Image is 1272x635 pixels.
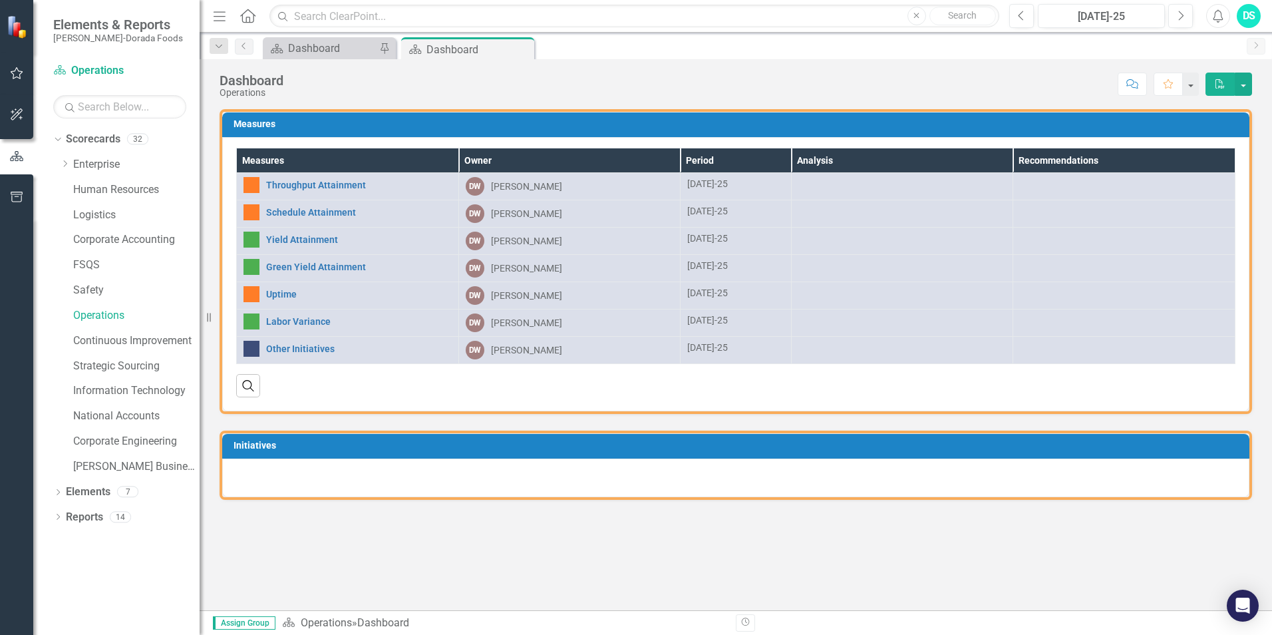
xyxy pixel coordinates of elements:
a: Reports [66,510,103,525]
a: Operations [301,616,352,629]
h3: Measures [234,119,1243,129]
div: DW [466,177,484,196]
img: Warning [243,177,259,193]
div: [PERSON_NAME] [491,343,562,357]
a: Continuous Improvement [73,333,200,349]
img: Warning [243,204,259,220]
a: Scorecards [66,132,120,147]
div: Dashboard [357,616,409,629]
a: Uptime [266,290,452,300]
div: [DATE]-25 [687,341,784,354]
a: Operations [73,308,200,323]
a: Labor Variance [266,317,452,327]
div: DW [466,286,484,305]
a: FSQS [73,258,200,273]
div: 7 [117,487,138,498]
div: Dashboard [288,40,376,57]
a: Information Technology [73,383,200,399]
a: Schedule Attainment [266,208,452,218]
img: Above Target [243,314,259,329]
a: Human Resources [73,182,200,198]
a: Strategic Sourcing [73,359,200,374]
span: Search [948,10,977,21]
img: Above Target [243,232,259,248]
h3: Initiatives [234,441,1243,451]
div: Open Intercom Messenger [1227,590,1259,622]
a: Safety [73,283,200,298]
button: [DATE]-25 [1038,4,1165,28]
div: 32 [127,134,148,145]
div: DW [466,204,484,223]
input: Search ClearPoint... [269,5,999,28]
div: 14 [110,511,131,523]
div: DW [466,232,484,250]
a: Other Initiatives [266,344,452,354]
a: Corporate Engineering [73,434,200,449]
a: Operations [53,63,186,79]
div: [PERSON_NAME] [491,207,562,220]
div: [DATE]-25 [1042,9,1160,25]
div: [DATE]-25 [687,232,784,245]
button: DS [1237,4,1261,28]
div: Dashboard [426,41,531,58]
small: [PERSON_NAME]-Dorada Foods [53,33,183,43]
div: [DATE]-25 [687,259,784,272]
div: [PERSON_NAME] [491,180,562,193]
div: DW [466,314,484,332]
div: [DATE]-25 [687,204,784,218]
span: Elements & Reports [53,17,183,33]
div: » [282,616,726,631]
div: [DATE]-25 [687,177,784,190]
div: [PERSON_NAME] [491,234,562,248]
a: Elements [66,485,110,500]
div: Operations [220,88,283,98]
a: Throughput Attainment [266,180,452,190]
div: [DATE]-25 [687,314,784,327]
img: No Information [243,341,259,357]
a: Dashboard [266,40,376,57]
div: [DATE]-25 [687,286,784,300]
a: National Accounts [73,409,200,424]
img: Warning [243,286,259,302]
img: Above Target [243,259,259,275]
div: DW [466,259,484,278]
input: Search Below... [53,95,186,118]
span: Assign Group [213,616,275,630]
div: DW [466,341,484,359]
div: [PERSON_NAME] [491,316,562,329]
div: [PERSON_NAME] [491,262,562,275]
img: ClearPoint Strategy [7,15,30,39]
button: Search [929,7,996,25]
a: [PERSON_NAME] Business Unit [73,459,200,475]
a: Yield Attainment [266,235,452,245]
a: Corporate Accounting [73,232,200,248]
a: Green Yield Attainment [266,262,452,272]
div: Dashboard [220,73,283,88]
a: Enterprise [73,157,200,172]
div: [PERSON_NAME] [491,289,562,302]
a: Logistics [73,208,200,223]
